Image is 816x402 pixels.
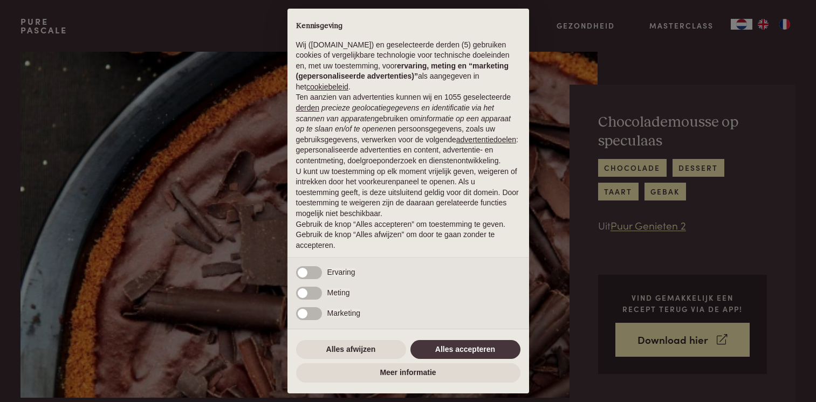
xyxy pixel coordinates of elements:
button: Alles afwijzen [296,340,406,359]
span: Marketing [327,309,360,317]
p: U kunt uw toestemming op elk moment vrijelijk geven, weigeren of intrekken door het voorkeurenpan... [296,167,520,219]
button: Meer informatie [296,363,520,383]
em: precieze geolocatiegegevens en identificatie via het scannen van apparaten [296,103,494,123]
em: informatie op een apparaat op te slaan en/of te openen [296,114,511,134]
p: Ten aanzien van advertenties kunnen wij en 1055 geselecteerde gebruiken om en persoonsgegevens, z... [296,92,520,166]
span: Ervaring [327,268,355,276]
strong: ervaring, meting en “marketing (gepersonaliseerde advertenties)” [296,61,509,81]
button: derden [296,103,320,114]
a: cookiebeleid [306,82,348,91]
span: Meting [327,288,350,297]
h2: Kennisgeving [296,22,520,31]
p: Gebruik de knop “Alles accepteren” om toestemming te geven. Gebruik de knop “Alles afwijzen” om d... [296,219,520,251]
button: Alles accepteren [410,340,520,359]
p: Wij ([DOMAIN_NAME]) en geselecteerde derden (5) gebruiken cookies of vergelijkbare technologie vo... [296,40,520,93]
button: advertentiedoelen [456,135,516,145]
